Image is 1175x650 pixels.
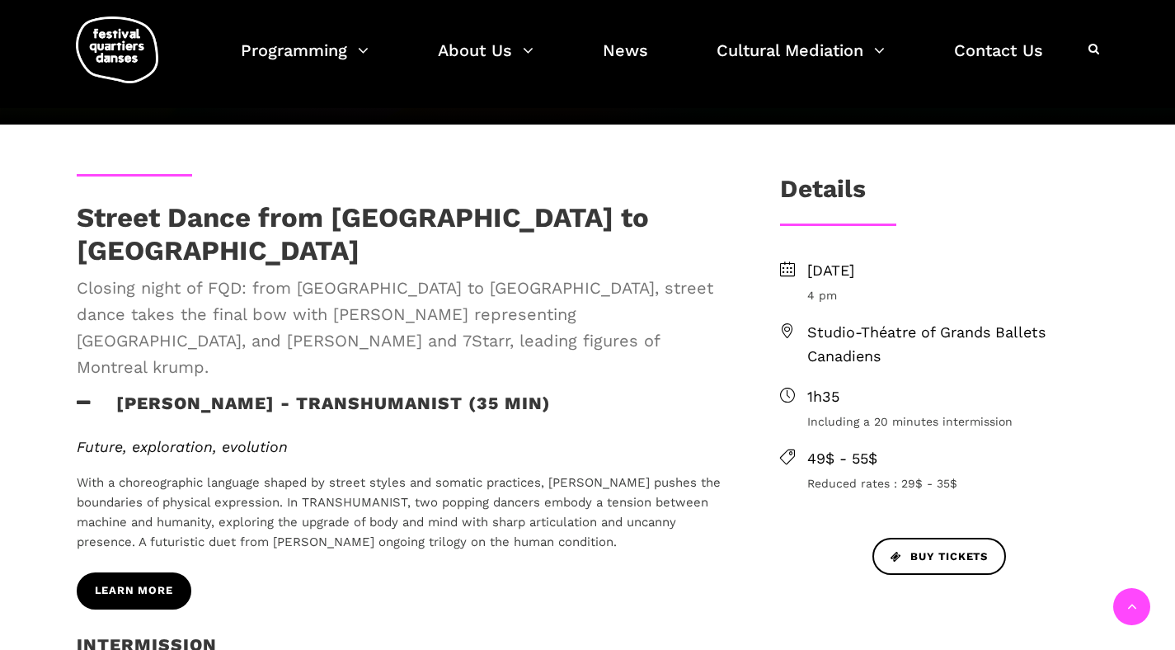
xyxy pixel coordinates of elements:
[807,259,1099,283] span: [DATE]
[807,321,1099,369] span: Studio-Théatre of Grands Ballets Canadiens
[717,36,885,85] a: Cultural Mediation
[77,438,288,455] span: Future, exploration, evolution
[77,572,191,610] a: Learn more
[95,582,173,600] span: Learn more
[891,549,988,566] span: Buy tickets
[603,36,648,85] a: News
[76,16,158,83] img: logo-fqd-med
[807,385,1099,409] span: 1h35
[77,275,726,380] span: Closing night of FQD: from [GEOGRAPHIC_DATA] to [GEOGRAPHIC_DATA], street dance takes the final b...
[780,174,866,215] h3: Details
[872,538,1006,575] a: Buy tickets
[807,412,1099,431] span: Including a 20 minutes intermission
[77,475,721,549] span: With a choreographic language shaped by street styles and somatic practices, [PERSON_NAME] pushes...
[954,36,1043,85] a: Contact Us
[807,447,1099,471] span: 49$ - 55$
[807,286,1099,304] span: 4 pm
[77,393,551,434] h3: [PERSON_NAME] - TRANSHUMANIST (35 min)
[77,201,726,266] h1: Street Dance from [GEOGRAPHIC_DATA] to [GEOGRAPHIC_DATA]
[438,36,533,85] a: About Us
[241,36,369,85] a: Programming
[807,474,1099,492] span: Reduced rates : 29$ - 35$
